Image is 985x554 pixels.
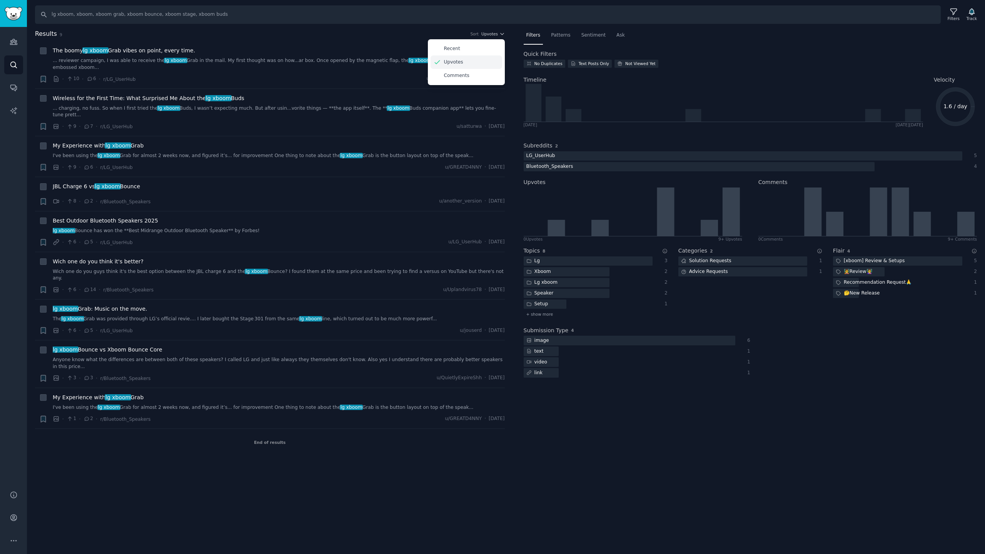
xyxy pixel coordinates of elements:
a: Wireless for the First Time: What Surprised Me About thelg xboomBuds [53,94,244,102]
span: · [62,415,64,423]
div: 1 [743,359,750,366]
span: 14 [83,286,96,293]
span: u/Uplandvirus78 [443,286,482,293]
span: [DATE] [489,198,504,205]
span: 1 [67,415,76,422]
div: image [524,336,552,345]
div: End of results [35,429,505,456]
span: 9 [60,32,62,37]
div: Speaker [524,289,556,298]
span: [DATE] [489,123,504,130]
button: Upvotes [481,31,505,37]
span: u/GREATD4NNY [445,164,482,171]
span: · [62,286,64,294]
div: No Duplicates [534,61,563,66]
span: 2 [710,249,713,253]
span: · [96,122,97,131]
a: I've been using thelg xboomGrab for almost 2 weeks now, and figured it’s... for improvement One t... [53,152,505,159]
span: · [484,375,486,382]
span: · [79,326,80,335]
div: Sort [470,31,479,37]
span: Grab: Music on the move. [53,305,147,313]
a: Anyone know what the differences are between both of these speakers? I called LG and just like al... [53,357,505,370]
span: · [62,122,64,131]
div: video [524,357,550,367]
span: 4 [571,328,574,333]
a: lg xboomBounce has won the **Best Midrange Outdoor Bluetooth Speaker** by Forbes! [53,228,505,234]
span: · [96,197,97,206]
span: Best Outdoor Bluetooth Speakers 2025 [53,217,158,225]
text: 1.6 / day [943,103,967,109]
span: lg xboom [299,316,322,321]
span: r/Bluetooth_Speakers [103,287,154,293]
div: 1 [970,279,977,286]
span: · [82,75,83,83]
span: 5 [83,327,93,334]
span: 8 [543,249,545,253]
div: link [524,368,546,378]
div: Filters [948,16,960,21]
span: Sentiment [581,32,606,39]
h2: Categories [678,247,707,255]
span: 6 [67,327,76,334]
a: ... reviewer campaign, I was able to receive thelg xboomGrab in the mail. My first thought was on... [53,57,505,71]
span: · [96,238,97,246]
h2: Flair [833,247,845,255]
div: Lg xboom [524,278,560,288]
div: 1 [743,348,750,355]
span: lg xboom [387,105,410,111]
span: · [79,238,80,246]
span: r/LG_UserHub [100,165,132,170]
span: lg xboom [408,58,432,63]
span: · [484,286,486,293]
a: Wich one do you guys think it's the best option between the JBL charge 6 and thelg xboomBounce? I... [53,268,505,282]
span: Ask [616,32,625,39]
div: 🧑‍🏫Review👩‍🏫 [833,267,875,277]
span: u/jouserd [460,327,482,334]
a: My Experience withlg xboomGrab [53,393,144,402]
span: Wireless for the First Time: What Surprised Me About the Buds [53,94,244,102]
span: · [62,163,64,171]
div: 1 [815,268,822,275]
span: My Experience with Grab [53,142,144,150]
span: · [79,415,80,423]
input: Search Keyword [35,5,941,24]
span: lg xboom [61,316,84,321]
span: lg xboom [157,105,180,111]
span: · [484,164,486,171]
span: [DATE] [489,415,504,422]
div: Text Posts Only [579,61,609,66]
div: Recommendation Request🙏 [833,278,914,288]
span: lg xboom [105,142,131,149]
img: GummySearch logo [5,7,22,20]
a: My Experience withlg xboomGrab [53,142,144,150]
div: 0 Comment s [758,236,783,242]
span: u/GREATD4NNY [445,415,482,422]
span: lg xboom [52,228,75,233]
span: u/LG_UserHub [448,239,482,246]
span: r/LG_UserHub [103,77,135,82]
div: 5 [970,152,977,159]
span: r/LG_UserHub [100,240,132,245]
span: lg xboom [105,394,131,400]
span: · [484,415,486,422]
span: · [99,286,100,294]
span: · [62,374,64,382]
span: 6 [67,286,76,293]
span: lg xboom [245,269,268,274]
div: [DATE] [DATE] [896,122,923,127]
span: · [96,415,97,423]
span: Timeline [524,76,547,84]
span: 3 [67,375,76,382]
span: 10 [67,75,79,82]
span: 4 [847,249,850,253]
h2: Subreddits [524,142,553,150]
span: lg xboom [340,405,363,410]
span: u/Hot-Construction-811 [427,75,482,82]
span: u/another_version [439,198,482,205]
span: u/QuietlyExpireShh [437,375,482,382]
span: 2 [83,415,93,422]
span: 2 [83,198,93,205]
div: Not Viewed Yet [625,61,656,66]
span: lg xboom [82,47,109,54]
